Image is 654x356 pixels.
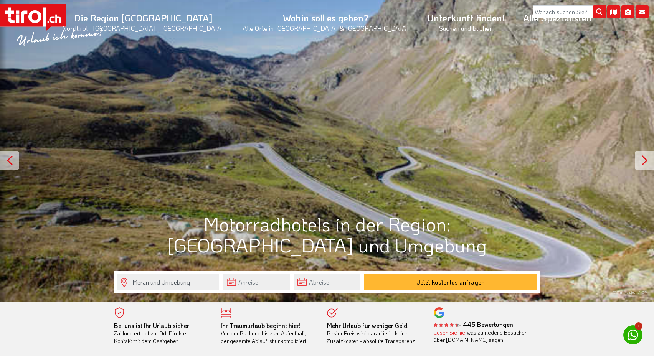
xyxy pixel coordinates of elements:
[607,5,620,18] i: Karte öffnen
[53,3,233,41] a: Die Region [GEOGRAPHIC_DATA]Nordtirol - [GEOGRAPHIC_DATA] - [GEOGRAPHIC_DATA]
[427,24,505,32] small: Suchen und buchen
[623,325,642,344] a: 1
[364,274,537,290] button: Jetzt kostenlos anfragen
[114,321,189,330] b: Bei uns ist Ihr Urlaub sicher
[434,320,513,328] b: - 445 Bewertungen
[418,3,514,41] a: Unterkunft finden!Suchen und buchen
[221,321,301,330] b: Ihr Traumurlaub beginnt hier!
[434,329,529,344] div: was zufriedene Besucher über [DOMAIN_NAME] sagen
[243,24,409,32] small: Alle Orte in [GEOGRAPHIC_DATA] & [GEOGRAPHIC_DATA]
[114,213,540,255] h1: Motorradhotels in der Region: [GEOGRAPHIC_DATA] und Umgebung
[533,5,606,18] input: Wonach suchen Sie?
[327,322,422,345] div: Bester Preis wird garantiert - keine Zusatzkosten - absolute Transparenz
[233,3,418,41] a: Wohin soll es gehen?Alle Orte in [GEOGRAPHIC_DATA] & [GEOGRAPHIC_DATA]
[636,5,649,18] i: Kontakt
[117,274,219,290] input: Wo soll's hingehen?
[327,321,408,330] b: Mehr Urlaub für weniger Geld
[635,322,642,330] span: 1
[221,322,316,345] div: Von der Buchung bis zum Aufenthalt, der gesamte Ablauf ist unkompliziert
[514,3,601,32] a: Alle Spezialisten
[434,329,467,336] a: Lesen Sie hier
[294,274,360,290] input: Abreise
[62,24,224,32] small: Nordtirol - [GEOGRAPHIC_DATA] - [GEOGRAPHIC_DATA]
[114,322,209,345] div: Zahlung erfolgt vor Ort. Direkter Kontakt mit dem Gastgeber
[223,274,290,290] input: Anreise
[621,5,634,18] i: Fotogalerie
